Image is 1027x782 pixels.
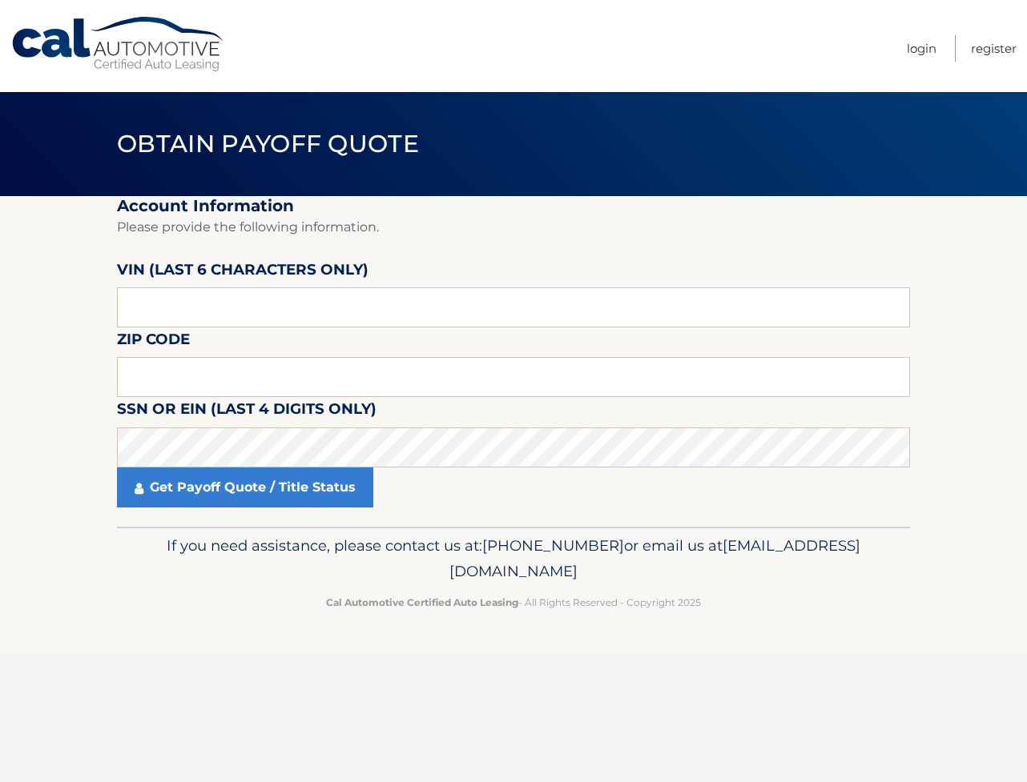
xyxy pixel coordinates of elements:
[10,16,227,73] a: Cal Automotive
[117,258,369,287] label: VIN (last 6 characters only)
[117,467,373,507] a: Get Payoff Quote / Title Status
[482,536,624,555] span: [PHONE_NUMBER]
[117,196,910,216] h2: Account Information
[326,596,518,608] strong: Cal Automotive Certified Auto Leasing
[117,216,910,239] p: Please provide the following information.
[127,533,900,584] p: If you need assistance, please contact us at: or email us at
[117,129,419,158] span: Obtain Payoff Quote
[907,35,936,62] a: Login
[971,35,1017,62] a: Register
[117,327,190,357] label: Zip Code
[127,594,900,611] p: - All Rights Reserved - Copyright 2025
[117,397,377,427] label: SSN or EIN (last 4 digits only)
